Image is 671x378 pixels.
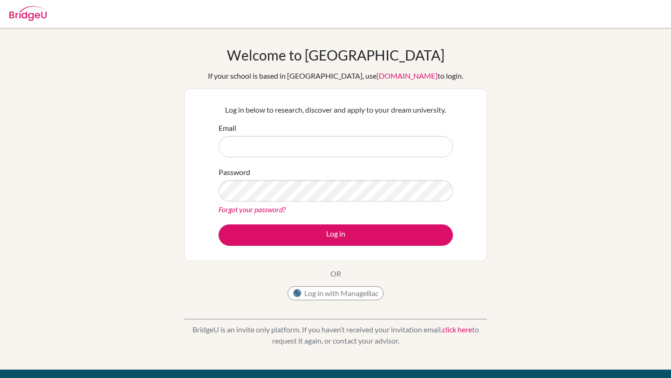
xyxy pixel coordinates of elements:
button: Log in with ManageBac [288,286,383,300]
p: BridgeU is an invite only platform. If you haven’t received your invitation email, to request it ... [184,324,487,346]
p: Log in below to research, discover and apply to your dream university. [219,104,453,115]
a: [DOMAIN_NAME] [377,71,438,80]
a: click here [442,325,472,334]
div: If your school is based in [GEOGRAPHIC_DATA], use to login. [208,70,463,81]
p: OR [330,268,341,279]
button: Log in [219,224,453,246]
label: Email [219,122,236,134]
a: Forgot your password? [219,205,286,214]
h1: Welcome to [GEOGRAPHIC_DATA] [227,47,445,63]
img: Bridge-U [9,6,47,21]
label: Password [219,167,250,178]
